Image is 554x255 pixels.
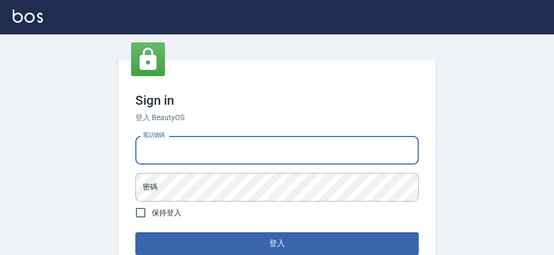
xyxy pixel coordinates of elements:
[135,93,419,108] h3: Sign in
[13,10,43,23] img: Logo
[152,207,181,218] span: 保持登入
[135,112,419,123] h6: 登入 BeautyOS
[135,232,419,254] button: 登入
[143,131,165,139] label: 電話號碼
